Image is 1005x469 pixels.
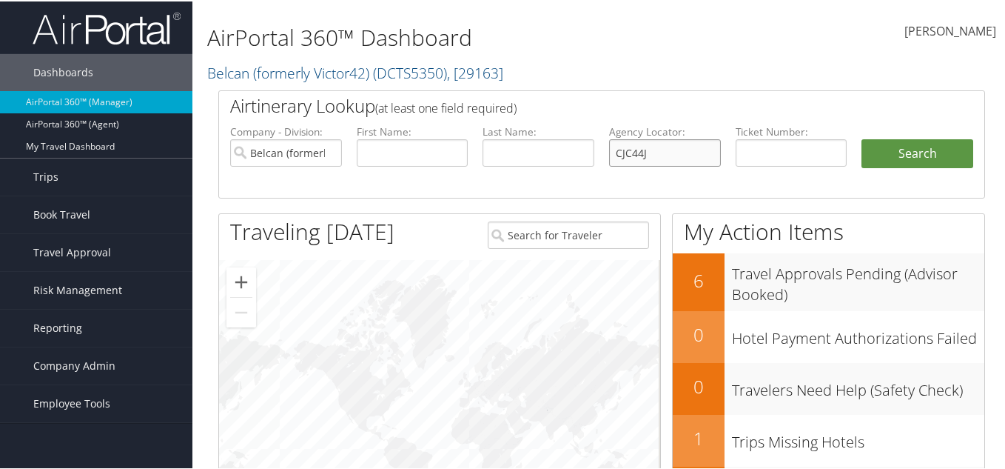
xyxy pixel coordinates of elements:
[732,423,984,451] h3: Trips Missing Hotels
[375,99,517,115] span: (at least one field required)
[673,252,984,309] a: 6Travel Approvals Pending (Advisor Booked)
[673,215,984,246] h1: My Action Items
[33,233,111,270] span: Travel Approval
[732,319,984,347] h3: Hotel Payment Authorizations Failed
[488,220,649,247] input: Search for Traveler
[483,123,594,138] label: Last Name:
[230,123,342,138] label: Company - Division:
[904,21,996,38] span: [PERSON_NAME]
[207,61,503,82] a: Belcan (formerly Victor42)
[904,7,996,53] a: [PERSON_NAME]
[673,413,984,465] a: 1Trips Missing Hotels
[732,371,984,399] h3: Travelers Need Help (Safety Check)
[33,346,115,383] span: Company Admin
[33,270,122,307] span: Risk Management
[33,308,82,345] span: Reporting
[447,61,503,82] span: , [ 29163 ]
[673,425,725,450] h2: 1
[609,123,721,138] label: Agency Locator:
[736,123,847,138] label: Ticket Number:
[673,362,984,413] a: 0Travelers Need Help (Safety Check)
[207,21,733,52] h1: AirPortal 360™ Dashboard
[673,310,984,362] a: 0Hotel Payment Authorizations Failed
[33,195,90,232] span: Book Travel
[226,266,256,296] button: Zoom in
[33,10,181,44] img: airportal-logo.png
[230,215,394,246] h1: Traveling [DATE]
[33,53,93,90] span: Dashboards
[226,296,256,326] button: Zoom out
[673,267,725,292] h2: 6
[230,92,910,117] h2: Airtinerary Lookup
[373,61,447,82] span: ( DCTS5350 )
[861,138,973,167] button: Search
[673,321,725,346] h2: 0
[33,384,110,421] span: Employee Tools
[357,123,468,138] label: First Name:
[732,255,984,304] h3: Travel Approvals Pending (Advisor Booked)
[33,157,58,194] span: Trips
[673,373,725,398] h2: 0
